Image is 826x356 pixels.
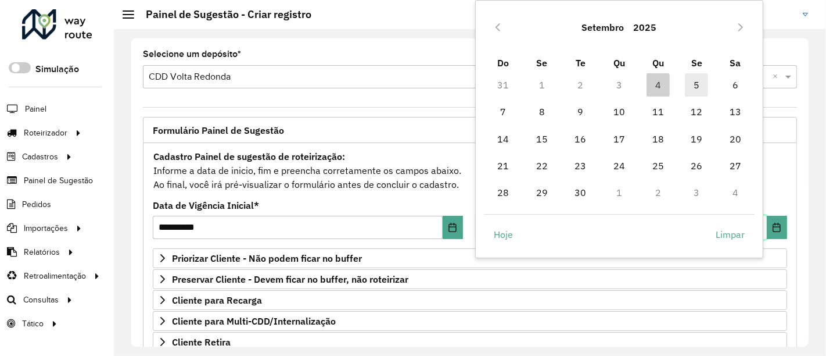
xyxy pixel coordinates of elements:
[608,127,631,151] span: 17
[569,100,592,123] span: 9
[22,318,44,330] span: Tático
[569,127,592,151] span: 16
[647,154,670,177] span: 25
[647,100,670,123] span: 11
[497,57,509,69] span: Do
[153,198,259,212] label: Data de Vigência Inicial
[561,72,600,98] td: 2
[22,198,51,211] span: Pedidos
[172,316,336,326] span: Cliente para Multi-CDD/Internalização
[172,337,231,347] span: Cliente Retira
[608,154,631,177] span: 24
[652,57,664,69] span: Qu
[569,181,592,204] span: 30
[172,296,262,305] span: Cliente para Recarga
[608,100,631,123] span: 10
[443,216,463,239] button: Choose Date
[600,126,639,152] td: 17
[24,175,93,187] span: Painel de Sugestão
[24,246,60,258] span: Relatórios
[677,126,716,152] td: 19
[153,269,787,289] a: Preservar Cliente - Devem ficar no buffer, não roteirizar
[577,13,629,41] button: Choose Month
[724,127,747,151] span: 20
[494,227,513,241] span: Hoje
[530,181,554,204] span: 29
[613,57,625,69] span: Qu
[677,152,716,179] td: 26
[530,100,554,123] span: 8
[484,72,523,98] td: 31
[153,126,284,135] span: Formulário Painel de Sugestão
[22,151,58,163] span: Cadastros
[724,100,747,123] span: 13
[638,179,677,206] td: 2
[600,179,639,206] td: 1
[153,149,787,192] div: Informe a data de inicio, fim e preencha corretamente os campos abaixo. Ao final, você irá pré-vi...
[730,57,741,69] span: Sa
[677,72,716,98] td: 5
[522,126,561,152] td: 15
[153,332,787,352] a: Cliente Retira
[724,154,747,177] span: 27
[600,98,639,125] td: 10
[706,223,755,246] button: Limpar
[561,179,600,206] td: 30
[522,152,561,179] td: 22
[731,18,750,37] button: Next Month
[484,179,523,206] td: 28
[491,181,515,204] span: 28
[484,126,523,152] td: 14
[685,73,708,97] span: 5
[600,152,639,179] td: 24
[25,103,46,115] span: Painel
[638,72,677,98] td: 4
[153,248,787,268] a: Priorizar Cliente - Não podem ficar no buffer
[536,57,547,69] span: Se
[561,152,600,179] td: 23
[561,98,600,125] td: 9
[685,127,708,151] span: 19
[647,127,670,151] span: 18
[638,152,677,179] td: 25
[716,98,755,125] td: 13
[489,18,507,37] button: Previous Month
[629,13,662,41] button: Choose Year
[491,127,515,151] span: 14
[677,179,716,206] td: 3
[24,127,67,139] span: Roteirizador
[24,222,68,234] span: Importações
[767,216,787,239] button: Choose Date
[172,275,408,284] span: Preservar Cliente - Devem ficar no buffer, não roteirizar
[522,98,561,125] td: 8
[153,311,787,331] a: Cliente para Multi-CDD/Internalização
[522,179,561,206] td: 29
[677,98,716,125] td: 12
[530,154,554,177] span: 22
[23,294,59,306] span: Consultas
[716,227,745,241] span: Limpar
[724,73,747,97] span: 6
[143,47,241,61] label: Selecione um depósito
[691,57,702,69] span: Se
[153,151,345,162] strong: Cadastro Painel de sugestão de roteirização:
[484,223,523,246] button: Hoje
[172,254,362,263] span: Priorizar Cliente - Não podem ficar no buffer
[716,72,755,98] td: 6
[522,72,561,98] td: 1
[647,73,670,97] span: 4
[491,154,515,177] span: 21
[716,179,755,206] td: 4
[491,100,515,123] span: 7
[600,72,639,98] td: 3
[484,152,523,179] td: 21
[685,154,708,177] span: 26
[484,98,523,125] td: 7
[638,126,677,152] td: 18
[569,154,592,177] span: 23
[576,57,586,69] span: Te
[134,8,311,21] h2: Painel de Sugestão - Criar registro
[716,126,755,152] td: 20
[153,290,787,310] a: Cliente para Recarga
[530,127,554,151] span: 15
